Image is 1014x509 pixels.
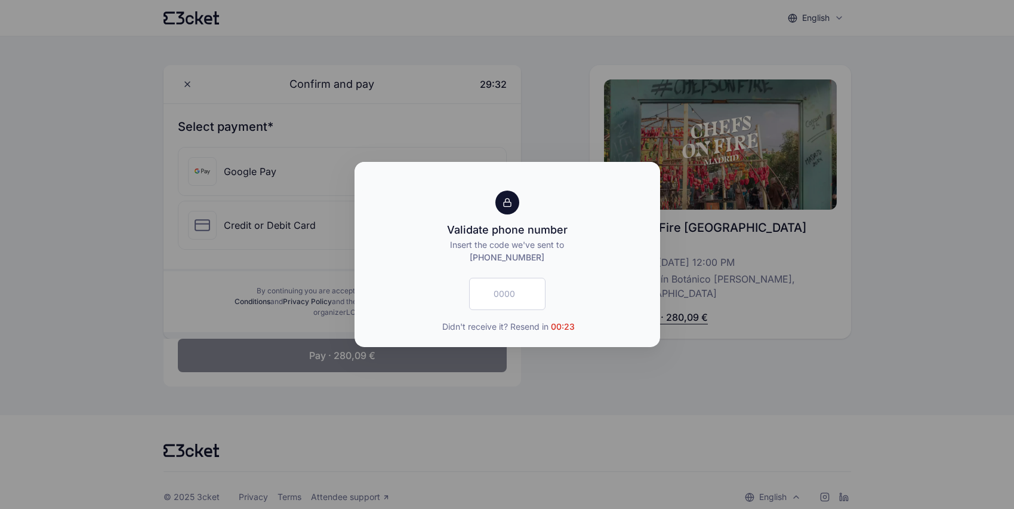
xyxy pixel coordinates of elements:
div: Validate phone number [447,222,568,238]
input: 0000 [469,278,545,310]
span: 00:23 [551,321,575,332]
span: Didn't receive it? Resend in [442,320,575,333]
span: [PHONE_NUMBER] [470,252,544,262]
p: Insert the code we've sent to [369,238,646,263]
